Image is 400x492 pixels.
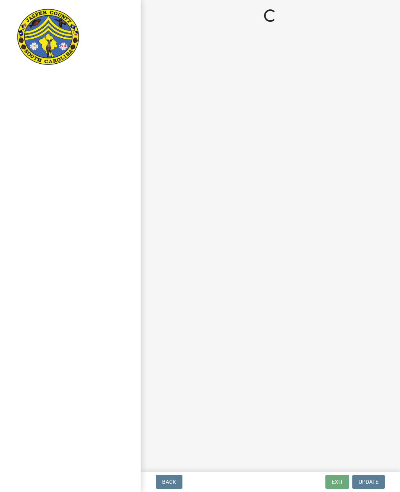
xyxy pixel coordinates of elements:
[352,475,385,489] button: Update
[16,8,81,67] img: Jasper County, South Carolina
[156,475,182,489] button: Back
[359,479,379,485] span: Update
[162,479,176,485] span: Back
[325,475,349,489] button: Exit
